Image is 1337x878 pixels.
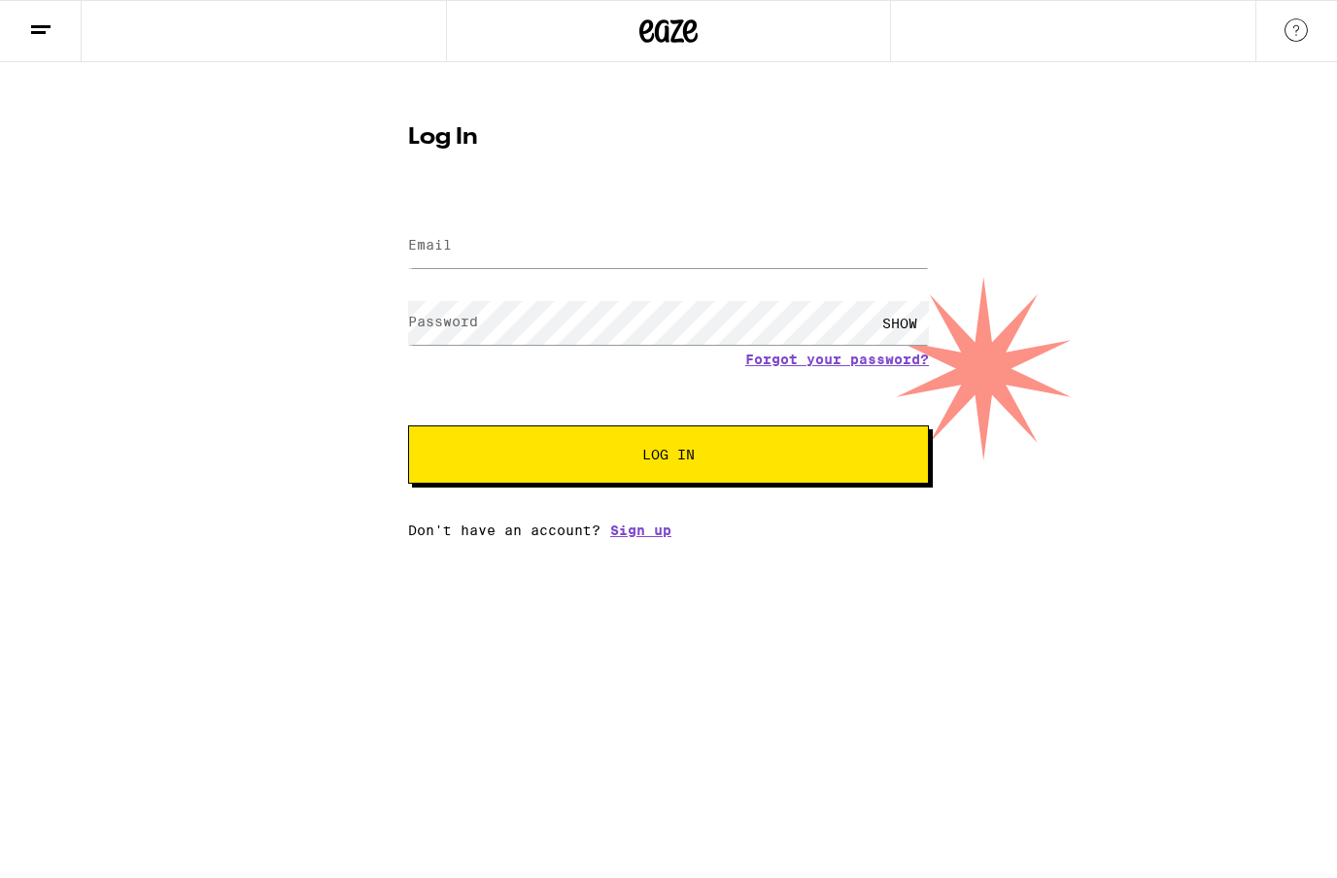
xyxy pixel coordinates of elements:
a: Sign up [610,523,671,538]
label: Email [408,237,452,253]
input: Email [408,224,929,268]
div: Don't have an account? [408,523,929,538]
span: Log In [642,448,695,461]
a: Forgot your password? [745,352,929,367]
button: Log In [408,425,929,484]
div: SHOW [871,301,929,345]
label: Password [408,314,478,329]
span: Hi. Need any help? [12,14,140,29]
h1: Log In [408,126,929,150]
